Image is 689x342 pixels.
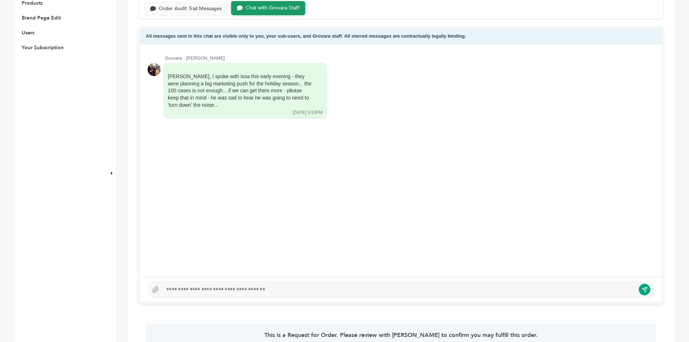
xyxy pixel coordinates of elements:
div: Grovara - [PERSON_NAME] [165,55,655,62]
div: Chat with Grovara Staff [246,5,299,11]
div: All messages sent in this chat are visible only to you, your sub-users, and Grovara staff. All st... [140,28,662,45]
p: This is a Request for Order. Please review with [PERSON_NAME] to confirm you may fulfill this order. [166,331,636,339]
div: [DATE] 9:53PM [293,110,323,116]
a: Your Subscription [22,44,64,51]
div: Order Audit Trail Messages [159,6,222,12]
div: [PERSON_NAME], I spoke with Issa this early evening - they were planning a big marketing push for... [168,73,312,109]
a: Users [22,29,34,36]
a: Brand Page Edit [22,14,61,21]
